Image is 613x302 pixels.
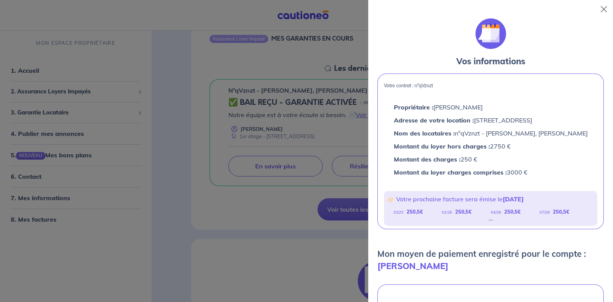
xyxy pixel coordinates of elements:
strong: Montant du loyer hors charges : [394,142,490,150]
p: 3000 € [394,167,588,177]
p: 👉🏻 Votre prochaine facture sera émise le [387,194,594,204]
strong: 250,5 € [504,209,521,215]
em: 04/26 [491,210,501,215]
img: illu_calendar.svg [475,18,506,49]
strong: Adresse de votre location : [394,116,474,124]
p: 250 € [394,154,588,164]
p: Votre contrat : n°qVznzt [384,83,597,88]
div: ... [488,217,493,220]
p: [PERSON_NAME] [394,102,588,112]
strong: 250,5 € [406,209,423,215]
strong: Nom des locataires : [394,129,455,137]
p: 2750 € [394,141,588,151]
strong: Montant du loyer charges comprises : [394,168,507,176]
p: Mon moyen de paiement enregistré pour le compte : [377,248,604,272]
strong: Propriétaire : [394,103,433,111]
em: 07/26 [539,210,550,215]
button: Close [598,3,610,15]
p: n°qVznzt - [PERSON_NAME], [PERSON_NAME] [394,128,588,138]
strong: 250,5 € [455,209,472,215]
strong: Vos informations [456,56,525,67]
em: 01/26 [442,210,452,215]
strong: Montant des charges : [394,155,461,163]
em: 10/25 [393,210,403,215]
strong: [DATE] [503,195,524,203]
strong: 250,5 € [553,209,569,215]
strong: [PERSON_NAME] [377,261,448,271]
p: [STREET_ADDRESS] [394,115,588,125]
